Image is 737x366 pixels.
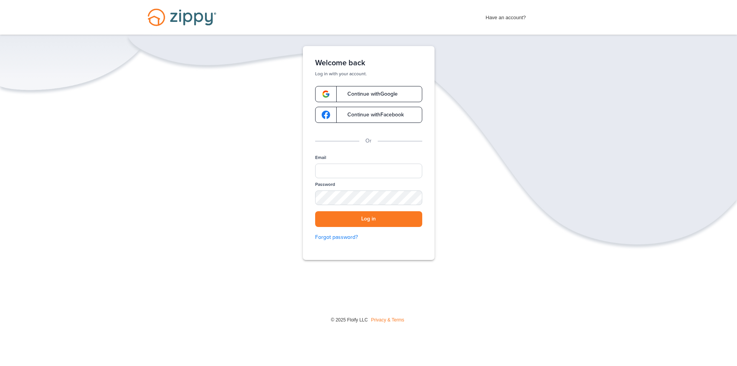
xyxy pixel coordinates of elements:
[315,154,326,161] label: Email
[315,190,422,205] input: Password
[322,90,330,98] img: google-logo
[322,111,330,119] img: google-logo
[315,233,422,242] a: Forgot password?
[365,137,372,145] p: Or
[315,107,422,123] a: google-logoContinue withFacebook
[371,317,404,323] a: Privacy & Terms
[315,58,422,68] h1: Welcome back
[315,71,422,77] p: Log in with your account.
[340,91,398,97] span: Continue with Google
[315,86,422,102] a: google-logoContinue withGoogle
[331,317,368,323] span: © 2025 Floify LLC
[340,112,404,118] span: Continue with Facebook
[315,164,422,178] input: Email
[315,211,422,227] button: Log in
[486,10,526,22] span: Have an account?
[315,181,335,188] label: Password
